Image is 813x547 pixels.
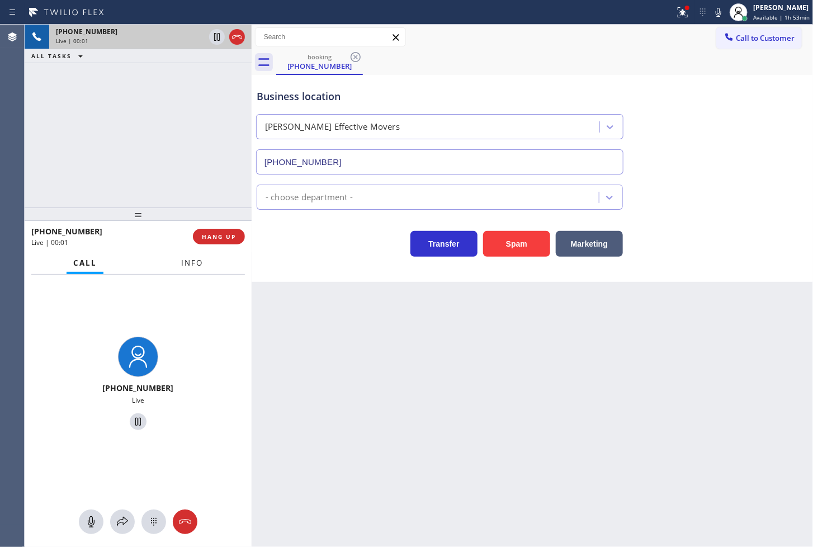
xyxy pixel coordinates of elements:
div: - choose department - [266,191,353,204]
button: Spam [483,231,550,257]
span: [PHONE_NUMBER] [103,383,174,393]
button: Transfer [410,231,478,257]
span: Live | 00:01 [56,37,88,45]
div: [PERSON_NAME] [753,3,810,12]
span: HANG UP [202,233,236,241]
div: (424) 404-0268 [277,50,362,74]
button: Mute [79,510,103,534]
div: Business location [257,89,623,104]
input: Search [256,28,405,46]
button: Call to Customer [716,27,802,49]
button: ALL TASKS [25,49,94,63]
span: Live | 00:01 [31,238,68,247]
div: [PERSON_NAME] Effective Movers [265,121,400,134]
span: [PHONE_NUMBER] [56,27,117,36]
span: Info [181,258,203,268]
button: Hold Customer [209,29,225,45]
button: HANG UP [193,229,245,244]
button: Open directory [110,510,135,534]
button: Info [174,252,210,274]
button: Call [67,252,103,274]
span: ALL TASKS [31,52,72,60]
button: Mute [711,4,726,20]
button: Hang up [173,510,197,534]
span: Call [73,258,97,268]
span: [PHONE_NUMBER] [31,226,102,237]
span: Available | 1h 53min [753,13,810,21]
div: [PHONE_NUMBER] [277,61,362,71]
button: Hold Customer [130,413,146,430]
button: Hang up [229,29,245,45]
span: Call to Customer [736,33,795,43]
span: Live [132,395,144,405]
input: Phone Number [256,149,623,175]
div: booking [277,53,362,61]
button: Open dialpad [141,510,166,534]
button: Marketing [556,231,623,257]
